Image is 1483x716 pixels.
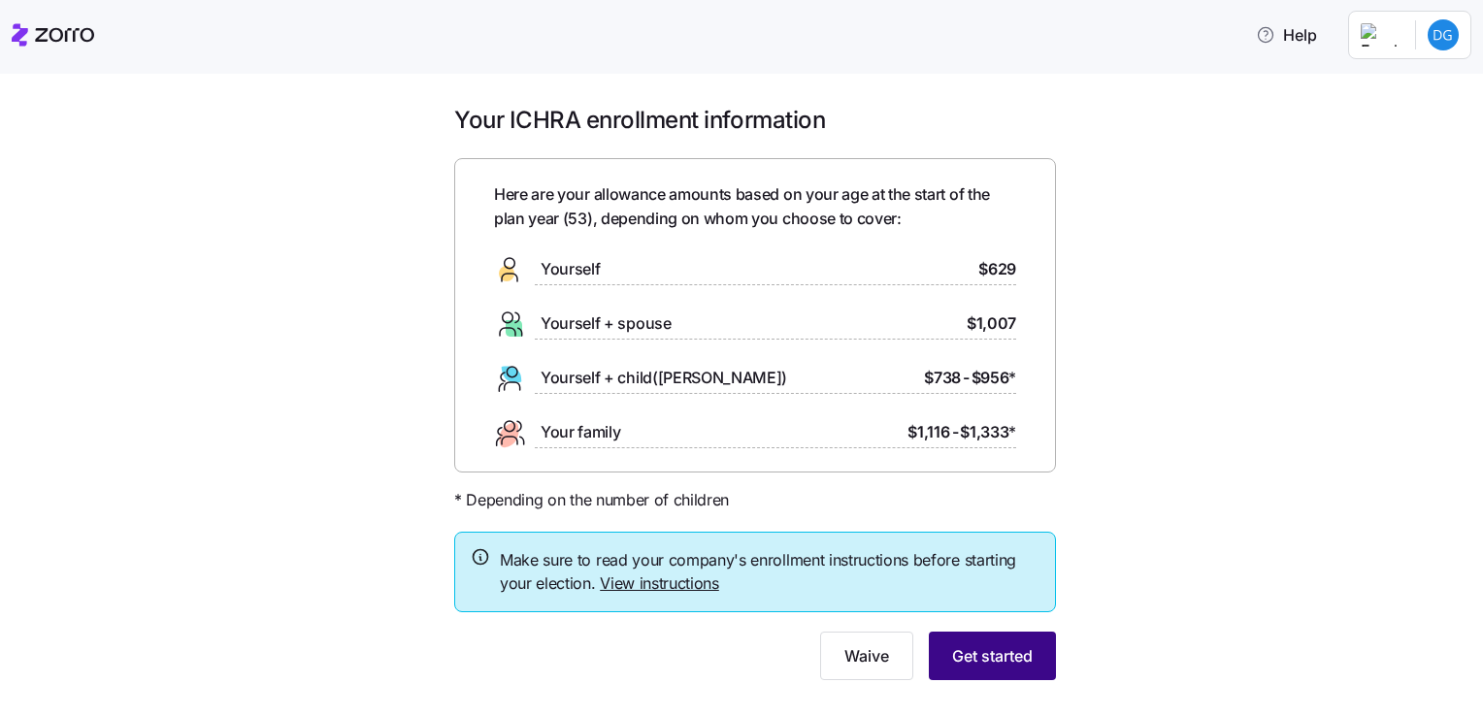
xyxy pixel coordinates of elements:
span: $1,333 [960,420,1016,444]
span: $1,007 [967,311,1016,336]
span: $956 [972,366,1016,390]
span: Help [1256,23,1317,47]
span: Yourself + child([PERSON_NAME]) [541,366,787,390]
span: Make sure to read your company's enrollment instructions before starting your election. [500,548,1039,597]
span: $629 [978,257,1016,281]
img: 8776d01ce7cf77db75462c7cc0f13999 [1428,19,1459,50]
button: Help [1240,16,1333,54]
span: * Depending on the number of children [454,488,729,512]
span: Here are your allowance amounts based on your age at the start of the plan year ( 53 ), depending... [494,182,1016,231]
span: Yourself [541,257,600,281]
span: $738 [924,366,961,390]
span: - [963,366,970,390]
a: View instructions [600,573,719,593]
img: Employer logo [1361,23,1400,47]
span: $1,116 [907,420,949,444]
span: Your family [541,420,620,444]
span: - [952,420,959,444]
button: Get started [929,632,1056,680]
span: Get started [952,644,1033,667]
h1: Your ICHRA enrollment information [454,105,1056,135]
span: Yourself + spouse [541,311,672,336]
span: Waive [844,644,889,667]
button: Waive [820,632,913,680]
